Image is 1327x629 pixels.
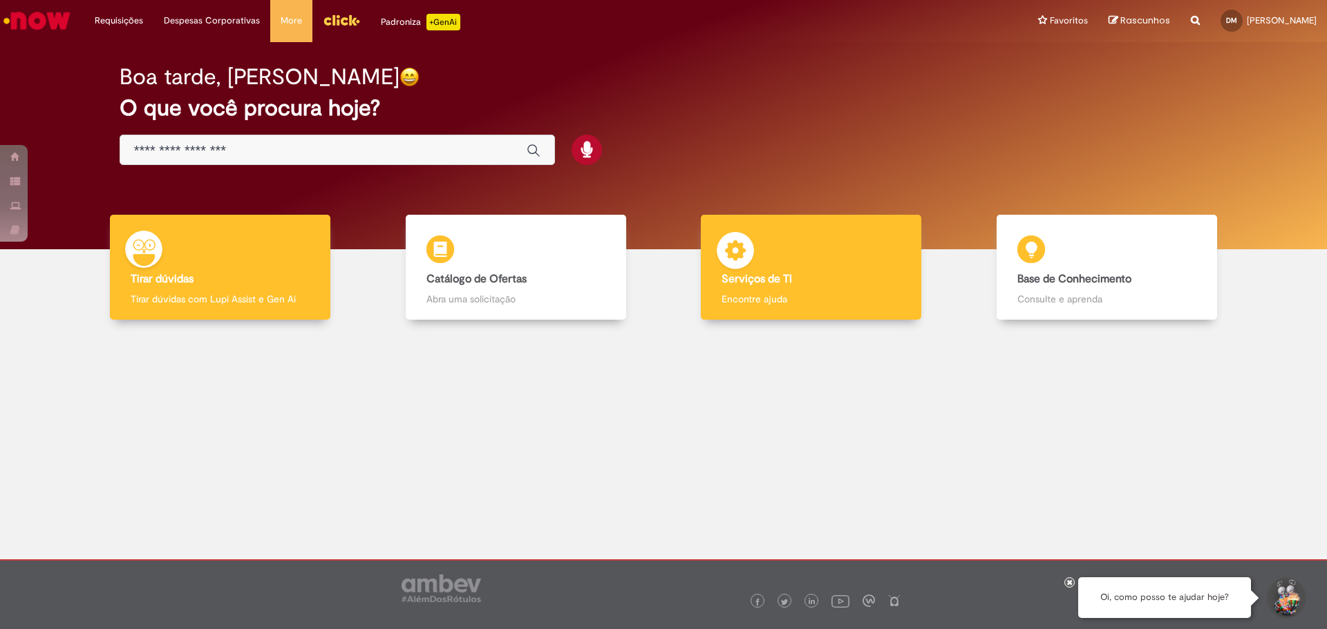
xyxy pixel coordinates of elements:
p: Abra uma solicitação [426,292,605,306]
img: logo_footer_naosei.png [888,594,901,607]
img: click_logo_yellow_360x200.png [323,10,360,30]
img: logo_footer_youtube.png [831,592,849,610]
a: Catálogo de Ofertas Abra uma solicitação [368,215,664,320]
div: Oi, como posso te ajudar hoje? [1078,577,1251,618]
img: logo_footer_twitter.png [781,599,788,606]
span: Rascunhos [1120,14,1170,27]
span: Requisições [95,14,143,28]
p: Consulte e aprenda [1017,292,1196,306]
a: Tirar dúvidas Tirar dúvidas com Lupi Assist e Gen Ai [73,215,368,320]
button: Iniciar Conversa de Suporte [1265,577,1306,619]
p: Encontre ajuda [722,292,901,306]
span: Despesas Corporativas [164,14,260,28]
p: +GenAi [426,14,460,30]
h2: O que você procura hoje? [120,96,1208,120]
img: logo_footer_linkedin.png [809,598,816,606]
a: Serviços de TI Encontre ajuda [663,215,959,320]
b: Serviços de TI [722,272,792,286]
span: Favoritos [1050,14,1088,28]
h2: Boa tarde, [PERSON_NAME] [120,65,399,89]
img: ServiceNow [1,7,73,35]
img: logo_footer_facebook.png [754,599,761,606]
div: Padroniza [381,14,460,30]
b: Catálogo de Ofertas [426,272,527,286]
a: Rascunhos [1109,14,1170,28]
a: Base de Conhecimento Consulte e aprenda [959,215,1255,320]
span: DM [1226,16,1237,25]
img: logo_footer_workplace.png [863,594,875,607]
img: happy-face.png [399,67,420,87]
p: Tirar dúvidas com Lupi Assist e Gen Ai [131,292,310,306]
span: More [281,14,302,28]
b: Tirar dúvidas [131,272,194,286]
img: logo_footer_ambev_rotulo_gray.png [402,574,481,602]
b: Base de Conhecimento [1017,272,1131,286]
span: [PERSON_NAME] [1247,14,1317,26]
